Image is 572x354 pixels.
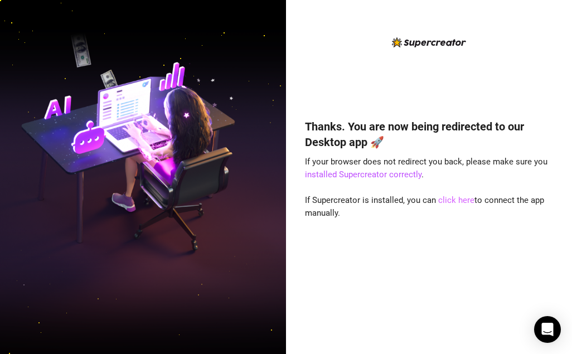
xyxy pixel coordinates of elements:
h4: Thanks. You are now being redirected to our Desktop app 🚀 [305,119,554,150]
img: logo-BBDzfeDw.svg [392,37,466,47]
div: Open Intercom Messenger [534,316,561,343]
span: If Supercreator is installed, you can to connect the app manually. [305,195,544,219]
a: click here [438,195,474,205]
span: If your browser does not redirect you back, please make sure you . [305,157,547,180]
a: installed Supercreator correctly [305,169,421,180]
